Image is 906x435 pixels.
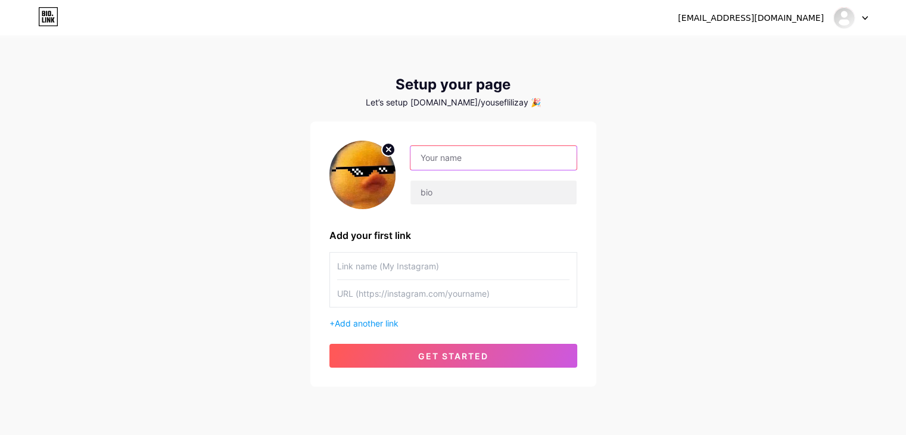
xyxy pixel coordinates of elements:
[329,228,577,243] div: Add your first link
[329,141,396,209] img: profile pic
[310,98,596,107] div: Let’s setup [DOMAIN_NAME]/youseflilizay 🎉
[410,146,576,170] input: Your name
[337,253,569,279] input: Link name (My Instagram)
[678,12,824,24] div: [EMAIL_ADDRESS][DOMAIN_NAME]
[310,76,596,93] div: Setup your page
[833,7,855,29] img: youseflilizay
[410,181,576,204] input: bio
[335,318,398,328] span: Add another link
[329,344,577,368] button: get started
[337,280,569,307] input: URL (https://instagram.com/yourname)
[329,317,577,330] div: +
[418,351,488,361] span: get started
